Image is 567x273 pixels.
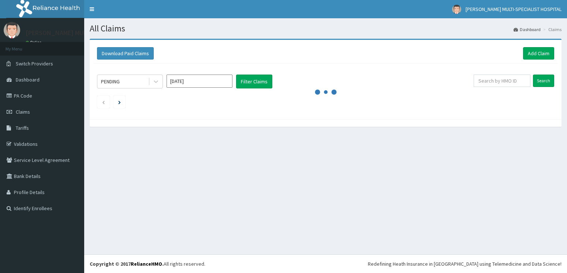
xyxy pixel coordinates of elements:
[368,260,562,268] div: Redefining Heath Insurance in [GEOGRAPHIC_DATA] using Telemedicine and Data Science!
[452,5,461,14] img: User Image
[84,254,567,273] footer: All rights reserved.
[26,40,43,45] a: Online
[90,261,164,267] strong: Copyright © 2017 .
[131,261,162,267] a: RelianceHMO
[315,81,337,103] svg: audio-loading
[118,99,121,105] a: Next page
[167,75,232,88] input: Select Month and Year
[4,22,20,38] img: User Image
[16,60,53,67] span: Switch Providers
[26,30,157,36] p: [PERSON_NAME] MULTI-SPECIALIST HOSPITAL
[236,75,272,88] button: Filter Claims
[541,26,562,33] li: Claims
[523,47,554,60] a: Add Claim
[533,75,554,87] input: Search
[101,78,120,85] div: PENDING
[90,24,562,33] h1: All Claims
[514,26,541,33] a: Dashboard
[97,47,154,60] button: Download Paid Claims
[102,99,105,105] a: Previous page
[466,6,562,12] span: [PERSON_NAME] MULTI-SPECIALIST HOSPITAL
[474,75,530,87] input: Search by HMO ID
[16,76,40,83] span: Dashboard
[16,125,29,131] span: Tariffs
[16,109,30,115] span: Claims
